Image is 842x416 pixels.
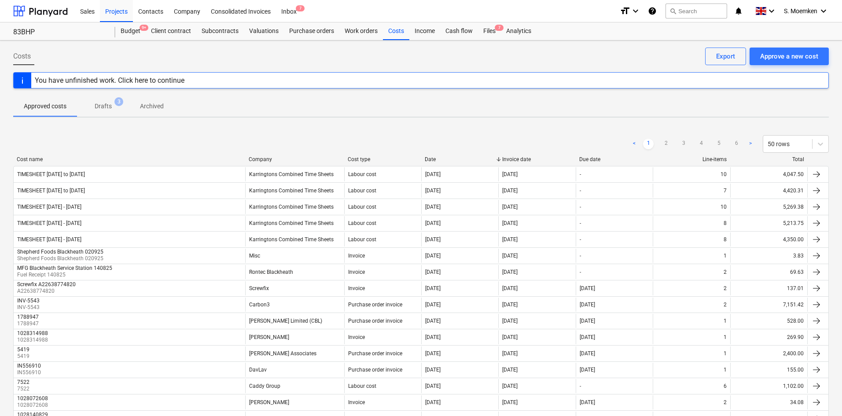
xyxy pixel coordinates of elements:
[425,204,441,210] div: [DATE]
[425,156,495,162] div: Date
[425,383,441,389] div: [DATE]
[244,22,284,40] a: Valuations
[734,156,804,162] div: Total
[730,184,807,198] div: 4,420.31
[580,399,595,405] div: [DATE]
[17,171,85,177] div: TIMESHEET [DATE] to [DATE]
[348,350,402,357] div: Purchase order invoice
[339,22,383,40] a: Work orders
[383,22,409,40] a: Costs
[17,156,242,162] div: Cost name
[502,236,518,243] div: [DATE]
[724,318,727,324] div: 1
[495,25,504,31] span: 7
[17,330,48,336] div: 1028314988
[17,220,81,226] div: TIMESHEET [DATE] - [DATE]
[669,7,677,15] span: search
[249,318,322,324] div: [PERSON_NAME] Limited (CBL)
[502,253,518,259] div: [DATE]
[580,236,581,243] div: -
[724,334,727,340] div: 1
[196,22,244,40] div: Subcontracts
[657,156,727,162] div: Line-items
[17,353,31,360] p: 5419
[249,285,269,291] div: Screwfix
[17,255,105,262] p: Shepherd Foods Blackheath 020925
[730,395,807,409] div: 34.08
[580,334,595,340] div: [DATE]
[724,285,727,291] div: 2
[724,220,727,226] div: 8
[579,156,650,162] div: Due date
[17,271,114,279] p: Fuel Receipt 140825
[730,200,807,214] div: 5,269.38
[730,363,807,377] div: 155.00
[502,171,518,177] div: [DATE]
[760,51,818,62] div: Approve a new cost
[502,334,518,340] div: [DATE]
[114,97,123,106] span: 3
[17,281,76,287] div: Screwfix A22638774820
[502,350,518,357] div: [DATE]
[730,216,807,230] div: 5,213.75
[348,318,402,324] div: Purchase order invoice
[348,383,376,389] div: Labour cost
[730,232,807,247] div: 4,350.00
[284,22,339,40] a: Purchase orders
[249,204,334,210] div: Karringtons Combined Time Sheets
[425,188,441,194] div: [DATE]
[730,167,807,181] div: 4,047.50
[425,285,441,291] div: [DATE]
[17,320,40,328] p: 1788947
[35,76,184,85] div: You have unfinished work. Click here to continue
[24,102,66,111] p: Approved costs
[249,188,334,194] div: Karringtons Combined Time Sheets
[730,379,807,393] div: 1,102.00
[730,330,807,344] div: 269.90
[580,253,581,259] div: -
[501,22,537,40] div: Analytics
[115,22,146,40] a: Budget9+
[17,204,81,210] div: TIMESHEET [DATE] - [DATE]
[348,334,365,340] div: Invoice
[766,6,777,16] i: keyboard_arrow_down
[784,7,817,15] span: S. Moemken
[249,302,270,308] div: Carbon3
[348,285,365,291] div: Invoice
[580,285,595,291] div: [DATE]
[146,22,196,40] a: Client contract
[730,281,807,295] div: 137.01
[502,156,573,162] div: Invoice date
[713,139,724,149] a: Page 5
[409,22,440,40] div: Income
[13,51,31,62] span: Costs
[798,374,842,416] div: Chat Widget
[643,139,654,149] a: Page 1 is your current page
[730,346,807,361] div: 2,400.00
[502,220,518,226] div: [DATE]
[249,236,334,243] div: Karringtons Combined Time Sheets
[348,188,376,194] div: Labour cost
[140,102,164,111] p: Archived
[348,156,418,162] div: Cost type
[348,220,376,226] div: Labour cost
[580,318,595,324] div: [DATE]
[580,188,581,194] div: -
[724,236,727,243] div: 8
[249,156,341,162] div: Company
[249,399,289,405] div: [PERSON_NAME]
[425,171,441,177] div: [DATE]
[724,302,727,308] div: 2
[17,249,103,255] div: Shepherd Foods Blackheath 020925
[666,4,727,18] button: Search
[17,346,29,353] div: 5419
[724,399,727,405] div: 2
[17,188,85,194] div: TIMESHEET [DATE] to [DATE]
[425,334,441,340] div: [DATE]
[620,6,630,16] i: format_size
[348,204,376,210] div: Labour cost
